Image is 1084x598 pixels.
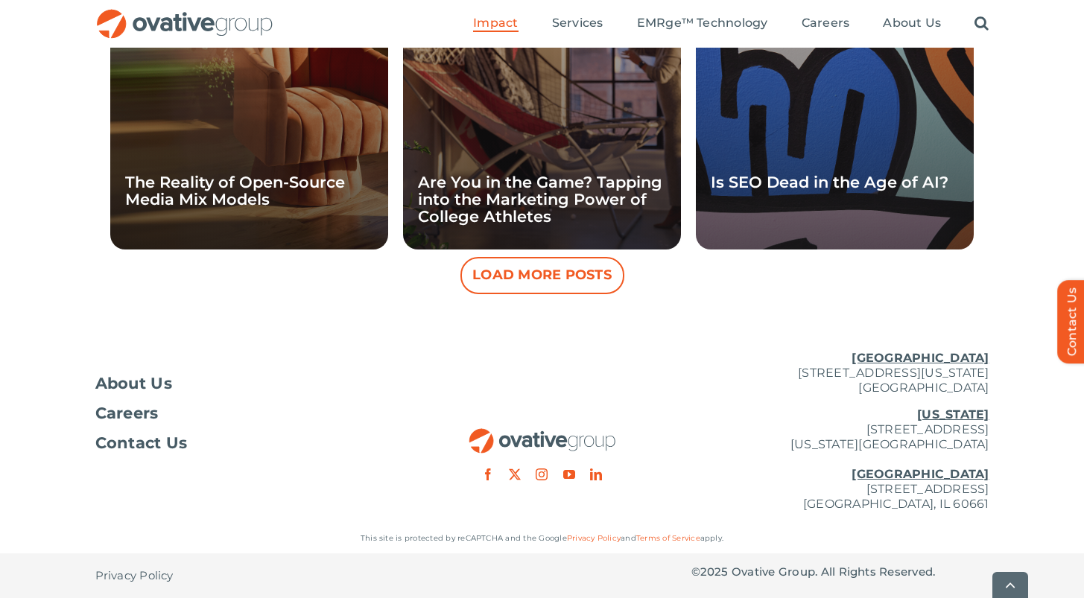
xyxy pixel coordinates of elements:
[917,407,989,422] u: [US_STATE]
[536,468,548,480] a: instagram
[711,173,948,191] a: Is SEO Dead in the Age of AI?
[418,173,662,226] a: Are You in the Game? Tapping into the Marketing Power of College Athletes
[125,173,345,209] a: The Reality of Open-Source Media Mix Models
[95,7,274,22] a: OG_Full_horizontal_RGB
[883,16,941,31] span: About Us
[95,436,188,451] span: Contact Us
[636,533,700,543] a: Terms of Service
[95,376,393,451] nav: Footer Menu
[802,16,850,31] span: Careers
[95,568,174,583] span: Privacy Policy
[473,16,518,32] a: Impact
[552,16,603,31] span: Services
[95,376,173,391] span: About Us
[802,16,850,32] a: Careers
[95,531,989,546] p: This site is protected by reCAPTCHA and the Google and apply.
[460,257,624,294] button: Load More Posts
[95,553,174,598] a: Privacy Policy
[700,564,729,579] span: 2025
[473,16,518,31] span: Impact
[509,468,521,480] a: twitter
[852,351,989,365] u: [GEOGRAPHIC_DATA]
[95,406,159,421] span: Careers
[637,16,768,31] span: EMRge™ Technology
[852,467,989,481] u: [GEOGRAPHIC_DATA]
[468,427,617,441] a: OG_Full_horizontal_RGB
[567,533,621,543] a: Privacy Policy
[974,16,989,32] a: Search
[691,564,989,579] p: © Ovative Group. All Rights Reserved.
[95,436,393,451] a: Contact Us
[691,407,989,512] p: [STREET_ADDRESS] [US_STATE][GEOGRAPHIC_DATA] [STREET_ADDRESS] [GEOGRAPHIC_DATA], IL 60661
[883,16,941,32] a: About Us
[563,468,575,480] a: youtube
[590,468,602,480] a: linkedin
[691,351,989,395] p: [STREET_ADDRESS][US_STATE] [GEOGRAPHIC_DATA]
[552,16,603,32] a: Services
[95,406,393,421] a: Careers
[95,553,393,598] nav: Footer - Privacy Policy
[482,468,494,480] a: facebook
[95,376,393,391] a: About Us
[637,16,768,32] a: EMRge™ Technology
